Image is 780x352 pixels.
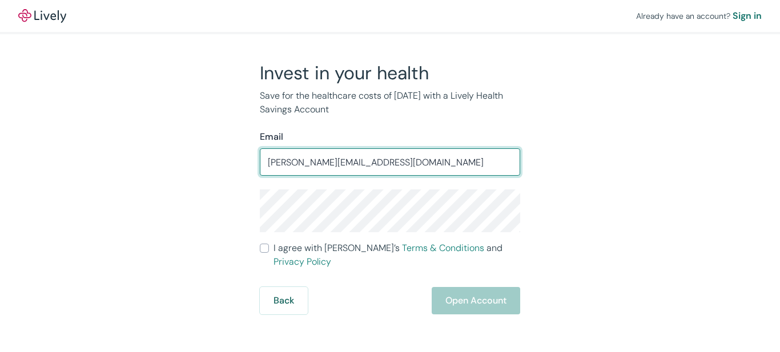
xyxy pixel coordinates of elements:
p: Save for the healthcare costs of [DATE] with a Lively Health Savings Account [260,89,520,116]
button: Back [260,287,308,314]
label: Email [260,130,283,144]
a: Terms & Conditions [402,242,484,254]
h2: Invest in your health [260,62,520,84]
span: I agree with [PERSON_NAME]’s and [274,241,520,269]
a: LivelyLively [18,9,66,23]
div: Already have an account? [636,9,762,23]
img: Lively [18,9,66,23]
a: Sign in [733,9,762,23]
a: Privacy Policy [274,256,331,268]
